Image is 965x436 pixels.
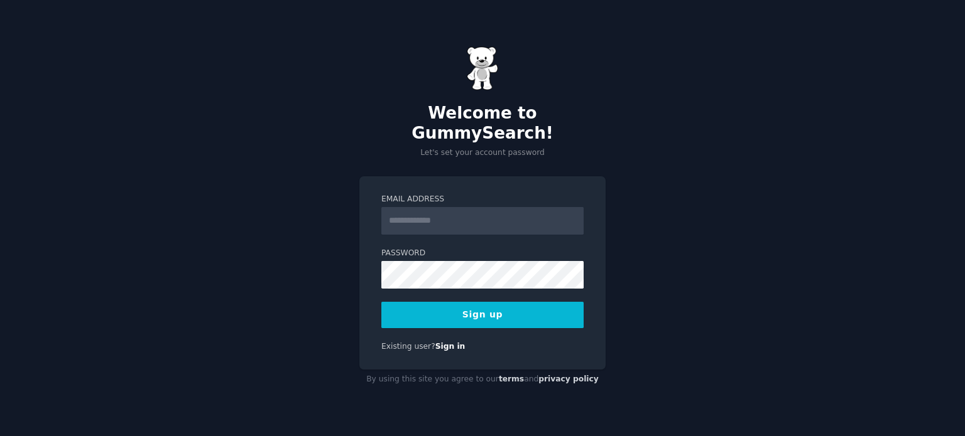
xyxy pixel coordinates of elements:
a: privacy policy [538,375,599,383]
div: By using this site you agree to our and [359,370,606,390]
a: Sign in [435,342,466,351]
img: Gummy Bear [467,46,498,90]
h2: Welcome to GummySearch! [359,104,606,143]
a: terms [499,375,524,383]
button: Sign up [381,302,584,328]
label: Email Address [381,194,584,205]
p: Let's set your account password [359,147,606,159]
span: Existing user? [381,342,435,351]
label: Password [381,248,584,259]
